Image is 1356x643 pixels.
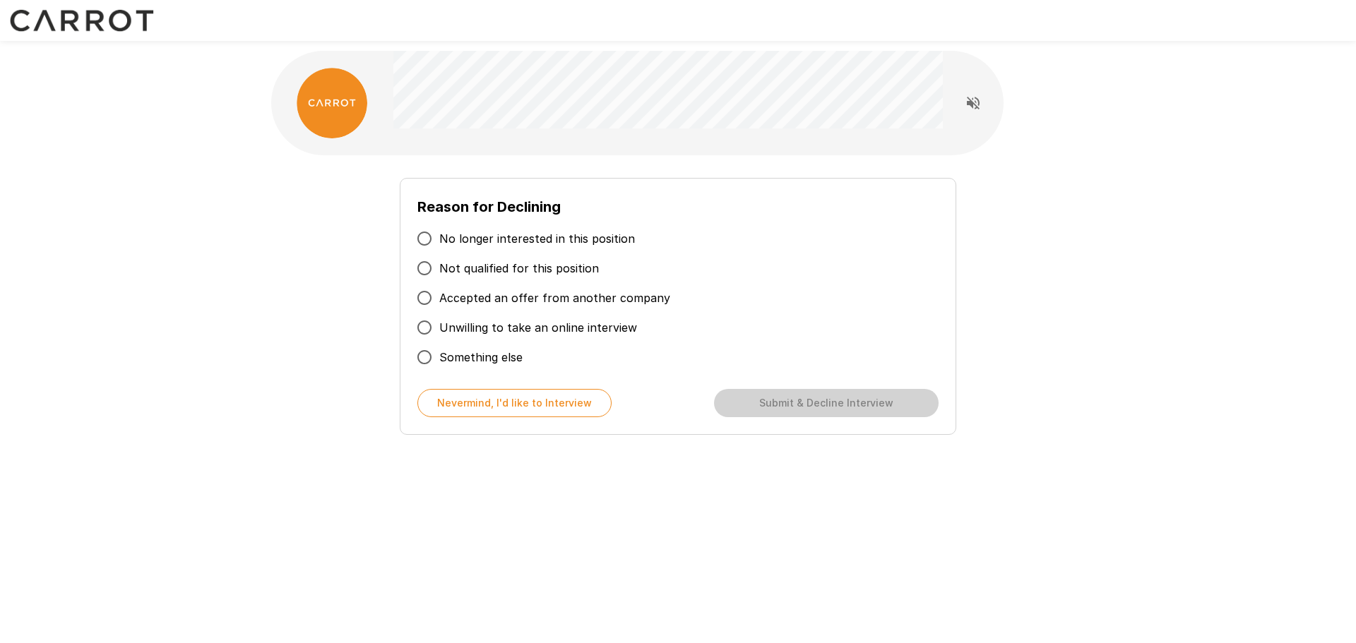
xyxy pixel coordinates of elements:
b: Reason for Declining [417,198,561,215]
span: Unwilling to take an online interview [439,319,637,336]
img: carrot_logo.png [297,68,367,138]
button: Nevermind, I'd like to Interview [417,389,612,417]
span: No longer interested in this position [439,230,635,247]
span: Not qualified for this position [439,260,599,277]
span: Accepted an offer from another company [439,289,670,306]
button: Read questions aloud [959,89,987,117]
span: Something else [439,349,523,366]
